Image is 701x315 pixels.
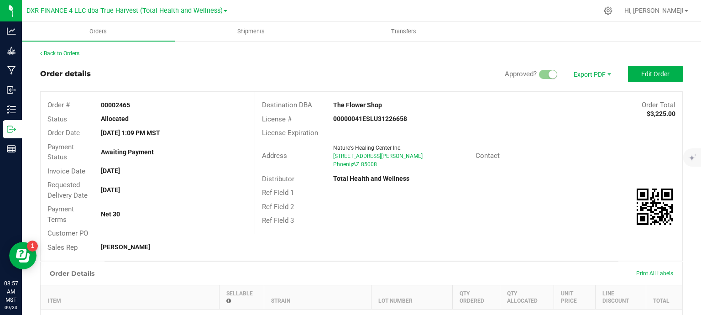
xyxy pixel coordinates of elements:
[41,285,220,310] th: Item
[264,285,371,310] th: Strain
[47,143,74,162] span: Payment Status
[47,129,80,137] span: Order Date
[646,285,682,310] th: Total
[101,129,160,136] strong: [DATE] 1:09 PM MST
[262,189,294,197] span: Ref Field 1
[26,7,223,15] span: DXR FINANCE 4 LLC dba True Harvest (Total Health and Wellness)
[50,270,94,277] h1: Order Details
[7,144,16,153] inline-svg: Reports
[47,229,88,237] span: Customer PO
[101,167,120,174] strong: [DATE]
[452,285,500,310] th: Qty Ordered
[47,205,74,224] span: Payment Terms
[262,152,287,160] span: Address
[101,148,154,156] strong: Awaiting Payment
[47,167,85,175] span: Invoice Date
[379,27,429,36] span: Transfers
[7,66,16,75] inline-svg: Manufacturing
[47,101,70,109] span: Order #
[77,27,119,36] span: Orders
[225,27,277,36] span: Shipments
[7,46,16,55] inline-svg: Grow
[40,68,91,79] div: Order details
[47,181,88,199] span: Requested Delivery Date
[333,101,382,109] strong: The Flower Shop
[602,6,614,15] div: Manage settings
[564,66,619,82] li: Export PDF
[262,101,312,109] span: Destination DBA
[637,189,673,225] qrcode: 00002465
[642,101,675,109] span: Order Total
[361,161,377,168] span: 85008
[262,203,294,211] span: Ref Field 2
[9,242,37,269] iframe: Resource center
[4,304,18,311] p: 09/23
[40,50,79,57] a: Back to Orders
[333,115,407,122] strong: 00000041ESLU31226658
[101,243,150,251] strong: [PERSON_NAME]
[641,70,670,78] span: Edit Order
[637,189,673,225] img: Scan me!
[101,101,130,109] strong: 00002465
[333,161,353,168] span: Phoenix
[101,210,120,218] strong: Net 30
[595,285,646,310] th: Line Discount
[352,161,359,168] span: AZ
[7,85,16,94] inline-svg: Inbound
[554,285,595,310] th: Unit Price
[371,285,452,310] th: Lot Number
[647,110,675,117] strong: $3,225.00
[219,285,264,310] th: Sellable
[505,70,537,78] span: Approved?
[7,105,16,114] inline-svg: Inventory
[175,22,328,41] a: Shipments
[624,7,684,14] span: Hi, [PERSON_NAME]!
[333,153,423,159] span: [STREET_ADDRESS][PERSON_NAME]
[101,115,129,122] strong: Allocated
[476,152,500,160] span: Contact
[27,241,38,252] iframe: Resource center unread badge
[333,145,402,151] span: Nature's Healing Center Inc.
[262,129,318,137] span: License Expiration
[101,186,120,194] strong: [DATE]
[47,115,67,123] span: Status
[22,22,175,41] a: Orders
[47,243,78,252] span: Sales Rep
[4,279,18,304] p: 08:57 AM MST
[636,270,673,277] span: Print All Labels
[500,285,554,310] th: Qty Allocated
[262,216,294,225] span: Ref Field 3
[628,66,683,82] button: Edit Order
[262,175,294,183] span: Distributor
[351,161,352,168] span: ,
[7,125,16,134] inline-svg: Outbound
[333,175,409,182] strong: Total Health and Wellness
[328,22,481,41] a: Transfers
[7,26,16,36] inline-svg: Analytics
[262,115,292,123] span: License #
